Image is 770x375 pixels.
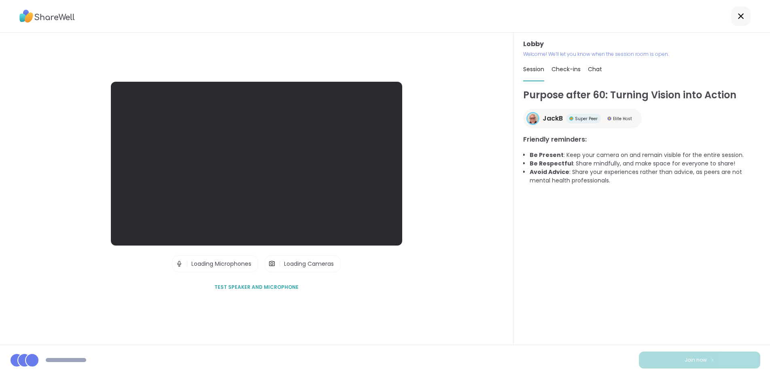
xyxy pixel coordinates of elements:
img: Super Peer [569,117,573,121]
span: Test speaker and microphone [214,284,299,291]
span: Session [523,65,544,73]
b: Be Respectful [530,159,573,167]
b: Be Present [530,151,564,159]
li: : Share mindfully, and make space for everyone to share! [530,159,760,168]
span: Check-ins [552,65,581,73]
h1: Purpose after 60: Turning Vision into Action [523,88,760,102]
span: Loading Cameras [284,260,334,268]
li: : Keep your camera on and remain visible for the entire session. [530,151,760,159]
span: Elite Host [613,116,632,122]
span: Loading Microphones [191,260,251,268]
span: Chat [588,65,602,73]
p: Welcome! We’ll let you know when the session room is open. [523,51,760,58]
img: Camera [268,256,276,272]
span: JackB [543,114,563,123]
span: | [186,256,188,272]
li: : Share your experiences rather than advice, as peers are not mental health professionals. [530,168,760,185]
h3: Lobby [523,39,760,49]
b: Avoid Advice [530,168,569,176]
span: Join now [685,356,707,364]
img: ShareWell Logo [19,7,75,25]
h3: Friendly reminders: [523,135,760,144]
a: JackBJackBSuper PeerSuper PeerElite HostElite Host [523,109,642,128]
img: JackB [528,113,538,124]
img: ShareWell Logomark [710,358,715,362]
img: Microphone [176,256,183,272]
span: | [279,256,281,272]
button: Test speaker and microphone [211,279,302,296]
img: Elite Host [607,117,611,121]
button: Join now [639,352,760,369]
span: Super Peer [575,116,598,122]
